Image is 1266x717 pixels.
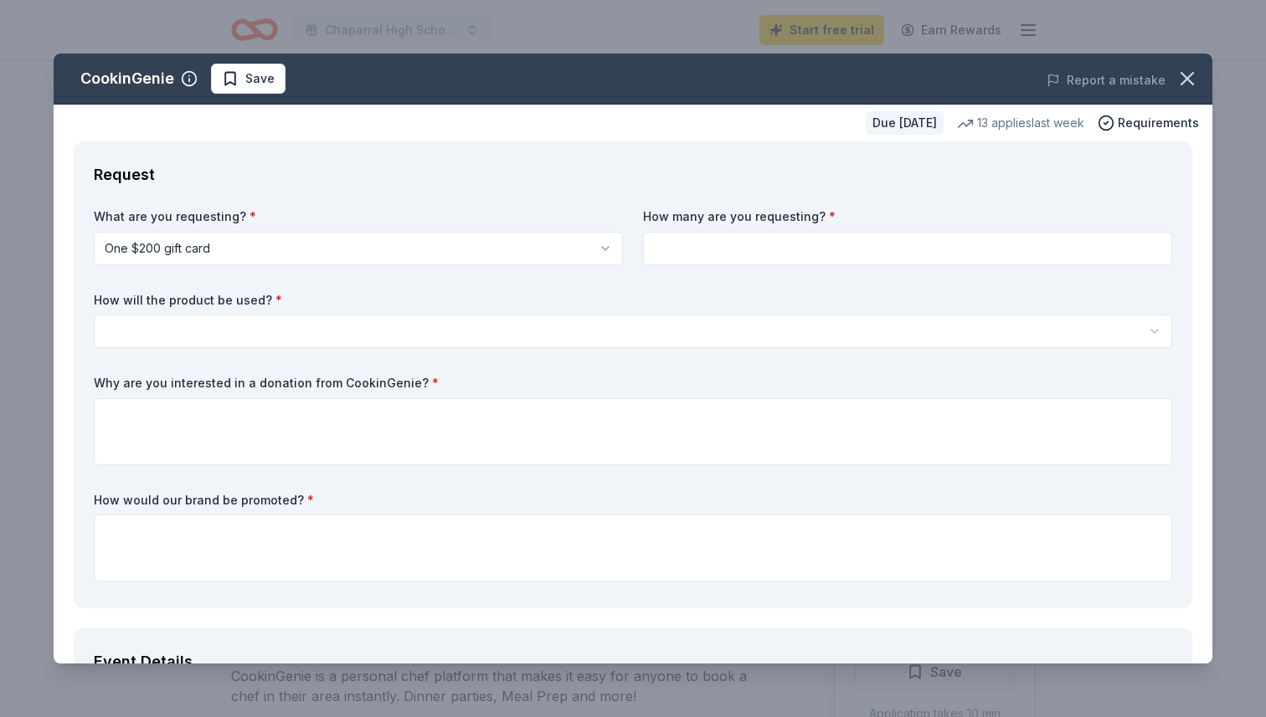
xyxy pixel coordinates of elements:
label: How will the product be used? [94,292,1172,309]
button: Report a mistake [1047,70,1166,90]
label: How many are you requesting? [643,208,1172,225]
div: 13 applies last week [957,113,1084,133]
button: Save [211,64,286,94]
button: Requirements [1098,113,1199,133]
div: Event Details [94,648,1172,675]
div: CookinGenie [80,65,174,92]
span: Save [245,69,275,89]
label: How would our brand be promoted? [94,492,1172,509]
label: Why are you interested in a donation from CookinGenie? [94,375,1172,392]
label: What are you requesting? [94,208,623,225]
div: Request [94,161,1172,188]
div: Due [DATE] [866,111,944,135]
span: Requirements [1118,113,1199,133]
